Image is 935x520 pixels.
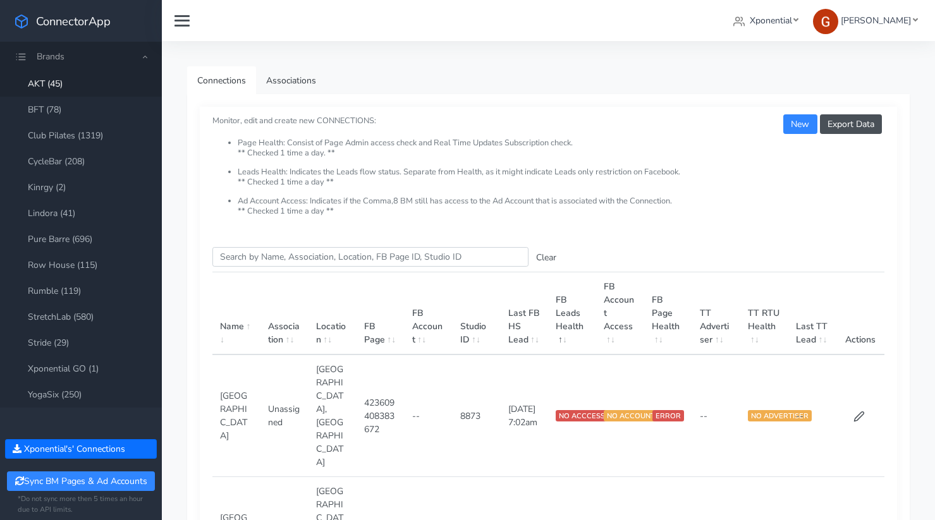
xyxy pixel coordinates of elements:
[238,138,884,167] li: Page Health: Consist of Page Admin access check and Real Time Updates Subscription check. ** Chec...
[728,9,804,32] a: Xponential
[604,410,658,421] span: NO ACCOUNT
[788,272,836,355] th: Last TT Lead
[212,354,260,477] td: [GEOGRAPHIC_DATA]
[644,272,692,355] th: FB Page Health
[556,410,608,421] span: NO ACCCESS
[750,15,792,27] span: Xponential
[238,197,884,216] li: Ad Account Access: Indicates if the Comma,8 BM still has access to the Ad Account that is associa...
[783,114,817,134] button: New
[820,114,882,134] button: Export Data
[309,272,357,355] th: Location
[7,471,154,491] button: Sync BM Pages & Ad Accounts
[692,354,740,477] td: --
[260,354,309,477] td: Unassigned
[692,272,740,355] th: TT Advertiser
[529,248,564,267] button: Clear
[748,410,812,421] span: NO ADVERTISER
[238,167,884,197] li: Leads Health: Indicates the Leads flow status. Separate from Health, as it might indicate Leads o...
[18,494,144,516] small: *Do not sync more then 5 times an hour due to API limits.
[808,9,922,32] a: [PERSON_NAME]
[836,272,884,355] th: Actions
[357,354,405,477] td: 423609408383672
[256,66,326,95] a: Associations
[740,272,788,355] th: TT RTU Health
[5,439,157,459] button: Xponential's' Connections
[596,272,644,355] th: FB Account Access
[187,66,256,95] a: Connections
[813,9,838,34] img: Greg Clemmons
[788,354,836,477] td: --
[548,272,596,355] th: FB Leads Health
[652,410,684,421] span: ERROR
[453,354,501,477] td: 8873
[212,272,260,355] th: Name
[37,51,64,63] span: Brands
[36,13,111,29] span: ConnectorApp
[260,272,309,355] th: Association
[357,272,405,355] th: FB Page
[309,354,357,477] td: [GEOGRAPHIC_DATA],[GEOGRAPHIC_DATA]
[453,272,501,355] th: Studio ID
[405,272,453,355] th: FB Account
[501,354,549,477] td: [DATE] 7:02am
[212,247,529,267] input: enter text you want to search
[501,272,549,355] th: Last FB HS Lead
[212,105,884,216] small: Monitor, edit and create new CONNECTIONS:
[405,354,453,477] td: --
[841,15,911,27] span: [PERSON_NAME]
